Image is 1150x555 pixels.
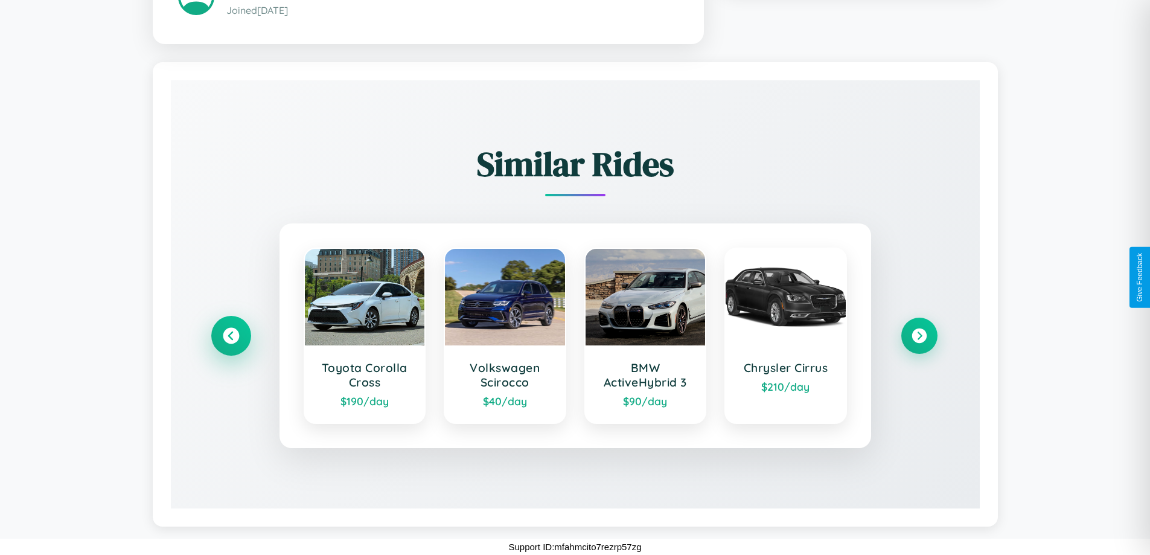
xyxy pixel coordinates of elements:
a: BMW ActiveHybrid 3$90/day [584,248,707,424]
h3: Toyota Corolla Cross [317,361,413,390]
a: Volkswagen Scirocco$40/day [444,248,566,424]
div: $ 90 /day [598,394,694,408]
h3: BMW ActiveHybrid 3 [598,361,694,390]
p: Support ID: mfahmcito7rezrp57zg [508,539,641,555]
h2: Similar Rides [213,141,938,187]
div: $ 190 /day [317,394,413,408]
a: Toyota Corolla Cross$190/day [304,248,426,424]
div: $ 40 /day [457,394,553,408]
a: Chrysler Cirrus$210/day [724,248,847,424]
p: Joined [DATE] [226,2,679,19]
h3: Chrysler Cirrus [738,361,834,375]
h3: Volkswagen Scirocco [457,361,553,390]
div: Give Feedback [1136,253,1144,302]
div: $ 210 /day [738,380,834,393]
